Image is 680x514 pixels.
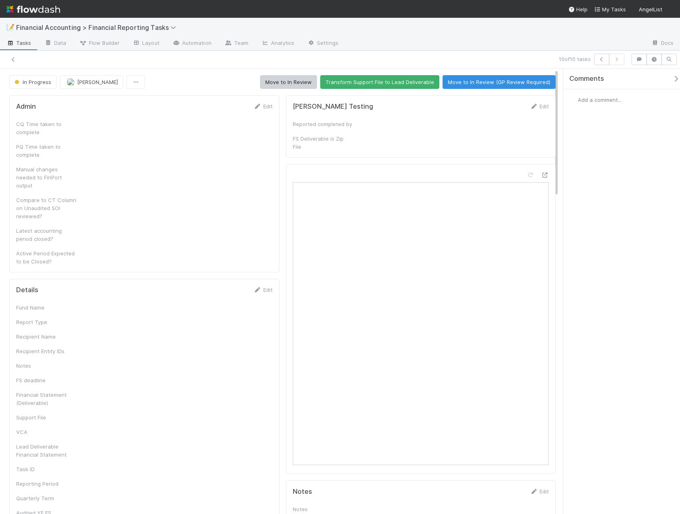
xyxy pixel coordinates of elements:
[16,23,180,32] span: Financial Accounting > Financial Reporting Tasks
[255,37,301,50] a: Analytics
[293,135,353,151] div: FS Deliverable is Zip File
[16,103,36,111] h5: Admin
[530,488,549,495] a: Edit
[645,37,680,50] a: Docs
[218,37,255,50] a: Team
[16,143,77,159] div: PQ Time taken to complete
[320,75,439,89] button: Transform Support File to Lead Deliverable
[79,39,120,47] span: Flow Builder
[13,79,51,85] span: In Progress
[16,442,77,459] div: Lead Deliverable Financial Statement
[16,303,77,312] div: Fund Name
[293,103,373,111] h5: [PERSON_NAME] Testing
[16,413,77,421] div: Support File
[16,286,38,294] h5: Details
[578,97,621,103] span: Add a comment...
[9,75,57,89] button: In Progress
[16,347,77,355] div: Recipient Entity IDs
[570,96,578,104] img: avatar_c0d2ec3f-77e2-40ea-8107-ee7bdb5edede.png
[166,37,218,50] a: Automation
[293,488,312,496] h5: Notes
[16,428,77,436] div: VCA
[38,37,73,50] a: Data
[16,165,77,190] div: Manual changes needed to FinPort output
[293,120,353,128] div: Reported completed by
[60,75,123,89] button: [PERSON_NAME]
[293,505,353,513] div: Notes
[16,376,77,384] div: FS deadline
[530,103,549,110] a: Edit
[569,75,604,83] span: Comments
[16,318,77,326] div: Report Type
[77,79,118,85] span: [PERSON_NAME]
[16,362,77,370] div: Notes
[16,391,77,407] div: Financial Statement (Deliverable)
[6,39,31,47] span: Tasks
[126,37,166,50] a: Layout
[594,6,626,13] span: My Tasks
[16,480,77,488] div: Reporting Period
[594,5,626,13] a: My Tasks
[16,227,77,243] div: Latest accounting period closed?
[16,196,77,220] div: Compare to CT Column on Unaudited SOI reviewed?
[73,37,126,50] a: Flow Builder
[16,333,77,341] div: Recipient Name
[16,465,77,473] div: Task ID
[6,24,15,31] span: 📝
[443,75,556,89] button: Move to In Review (GP Review Required)
[559,55,591,63] span: 10 of 10 tasks
[260,75,317,89] button: Move to In Review
[254,103,273,110] a: Edit
[639,6,662,13] span: AngelList
[568,5,588,13] div: Help
[67,78,75,86] img: avatar_487f705b-1efa-4920-8de6-14528bcda38c.png
[301,37,345,50] a: Settings
[16,494,77,502] div: Quarterly Term
[16,249,77,265] div: Active Period Expected to be Closed?
[254,286,273,293] a: Edit
[16,120,77,136] div: CQ Time taken to complete
[665,6,674,14] img: avatar_c0d2ec3f-77e2-40ea-8107-ee7bdb5edede.png
[6,2,60,16] img: logo-inverted-e16ddd16eac7371096b0.svg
